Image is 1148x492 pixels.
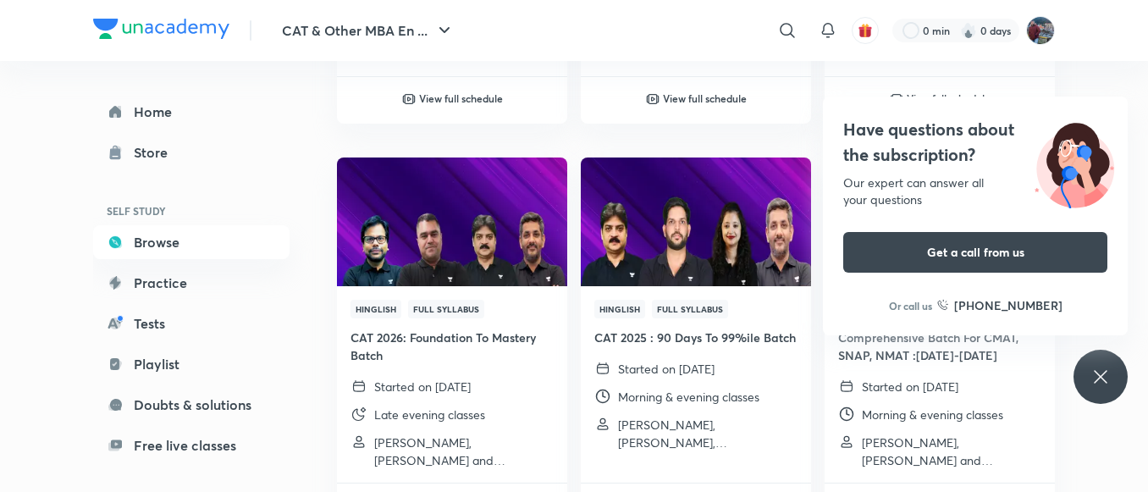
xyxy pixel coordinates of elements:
[862,378,958,395] p: Started on [DATE]
[419,91,503,106] h6: View full schedule
[890,92,903,106] img: play
[93,19,229,43] a: Company Logo
[93,19,229,39] img: Company Logo
[862,434,1041,469] p: Lokesh Agarwal, Deepika Awasthi and Ronakkumar Shah
[374,378,471,395] p: Started on [DATE]
[93,347,290,381] a: Playlist
[337,158,567,483] a: ThumbnailHinglishFull SyllabusCAT 2026: Foundation To Mastery BatchStarted on [DATE]Late evening ...
[618,388,759,406] p: Morning & evening classes
[889,298,932,313] p: Or call us
[594,329,798,346] h4: CAT 2025 : 90 Days To 99%ile Batch
[93,428,290,462] a: Free live classes
[907,91,991,106] h6: View full schedule
[618,360,715,378] p: Started on [DATE]
[960,22,977,39] img: streak
[134,142,178,163] div: Store
[954,296,1062,314] h6: [PHONE_NUMBER]
[93,266,290,300] a: Practice
[652,300,728,318] span: Full Syllabus
[581,158,811,465] a: ThumbnailHinglishFull SyllabusCAT 2025 : 90 Days To 99%ile BatchStarted on [DATE]Morning & evenin...
[93,225,290,259] a: Browse
[843,232,1107,273] button: Get a call from us
[93,135,290,169] a: Store
[93,196,290,225] h6: SELF STUDY
[93,95,290,129] a: Home
[93,307,290,340] a: Tests
[374,434,554,469] p: Lokesh Agarwal, Amiya Kumar and Amit Deepak Rohra
[858,23,873,38] img: avatar
[937,296,1062,314] a: [PHONE_NUMBER]
[843,174,1107,208] div: Our expert can answer all your questions
[646,92,660,106] img: play
[862,406,1003,423] p: Morning & evening classes
[374,406,485,423] p: Late evening classes
[408,300,484,318] span: Full Syllabus
[663,91,747,106] h6: View full schedule
[594,300,645,318] span: Hinglish
[350,329,554,364] h4: CAT 2026: Foundation To Mastery Batch
[578,156,813,287] img: Thumbnail
[1021,117,1128,208] img: ttu_illustration_new.svg
[93,388,290,422] a: Doubts & solutions
[852,17,879,44] button: avatar
[825,158,1055,483] a: ThumbnailHinglishFull SyllabusComprehensive Batch For CMAT, SNAP, NMAT :[DATE]-[DATE]Started on [...
[838,329,1041,364] h4: Comprehensive Batch For CMAT, SNAP, NMAT :[DATE]-[DATE]
[402,92,416,106] img: play
[272,14,465,47] button: CAT & Other MBA En ...
[1026,16,1055,45] img: Prashant saluja
[334,156,569,287] img: Thumbnail
[350,300,401,318] span: Hinglish
[618,416,798,451] p: Lokesh Agarwal, Ravi Kumar, Saral Nashier and 2 more
[843,117,1107,168] h4: Have questions about the subscription?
